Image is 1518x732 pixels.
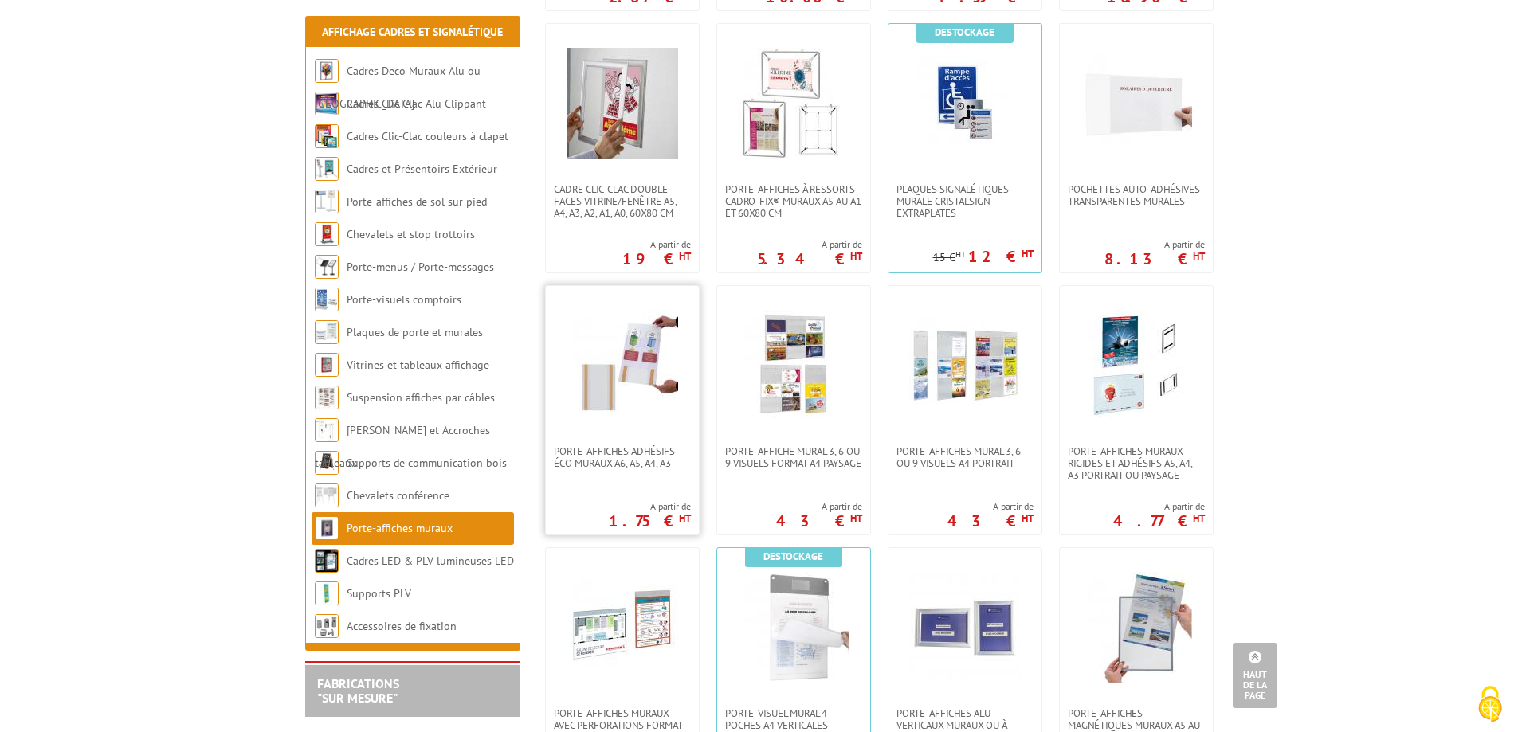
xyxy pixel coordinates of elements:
[757,254,862,264] p: 5.34 €
[763,550,823,563] b: Destockage
[315,190,339,213] img: Porte-affiches de sol sur pied
[347,162,497,176] a: Cadres et Présentoirs Extérieur
[888,183,1041,219] a: Plaques signalétiques murale CristalSign – extraplates
[347,292,461,307] a: Porte-visuels comptoirs
[609,516,691,526] p: 1.75 €
[1022,511,1034,525] sup: HT
[738,310,849,421] img: Porte-affiche mural 3, 6 ou 9 visuels format A4 paysage
[347,227,475,241] a: Chevalets et stop trottoirs
[909,48,1021,159] img: Plaques signalétiques murale CristalSign – extraplates
[679,511,691,525] sup: HT
[725,183,862,219] span: Porte-affiches à ressorts Cadro-Fix® muraux A5 au A1 et 60x80 cm
[776,500,862,513] span: A partir de
[955,249,966,260] sup: HT
[1081,48,1192,159] img: Pochettes auto-adhésives transparentes murales
[933,252,966,264] p: 15 €
[546,183,699,219] a: Cadre clic-clac double-faces vitrine/fenêtre A5, A4, A3, A2, A1, A0, 60x80 cm
[1060,445,1213,481] a: Porte-affiches muraux rigides et adhésifs A5, A4, A3 portrait ou paysage
[622,254,691,264] p: 19 €
[738,48,849,159] img: Porte-affiches à ressorts Cadro-Fix® muraux A5 au A1 et 60x80 cm
[317,675,399,706] a: FABRICATIONS"Sur Mesure"
[1233,643,1277,708] a: Haut de la page
[567,48,678,159] img: Cadre clic-clac double-faces vitrine/fenêtre A5, A4, A3, A2, A1, A0, 60x80 cm
[725,445,862,469] span: Porte-affiche mural 3, 6 ou 9 visuels format A4 paysage
[935,25,994,39] b: Destockage
[850,249,862,263] sup: HT
[315,614,339,638] img: Accessoires de fixation
[717,707,870,731] a: Porte-Visuel mural 4 poches A4 verticales
[315,320,339,344] img: Plaques de porte et murales
[347,260,494,274] a: Porte-menus / Porte-messages
[347,619,457,633] a: Accessoires de fixation
[315,386,339,409] img: Suspension affiches par câbles
[347,358,489,372] a: Vitrines et tableaux affichage
[347,554,514,568] a: Cadres LED & PLV lumineuses LED
[679,249,691,263] sup: HT
[1104,254,1205,264] p: 8.13 €
[315,222,339,246] img: Chevalets et stop trottoirs
[717,183,870,219] a: Porte-affiches à ressorts Cadro-Fix® muraux A5 au A1 et 60x80 cm
[1022,247,1034,260] sup: HT
[725,707,862,731] span: Porte-Visuel mural 4 poches A4 verticales
[622,238,691,251] span: A partir de
[896,183,1034,219] span: Plaques signalétiques murale CristalSign – extraplates
[1193,511,1205,525] sup: HT
[315,59,339,83] img: Cadres Deco Muraux Alu ou Bois
[347,456,507,470] a: Supports de communication bois
[1113,516,1205,526] p: 4.77 €
[1193,249,1205,263] sup: HT
[850,511,862,525] sup: HT
[315,255,339,279] img: Porte-menus / Porte-messages
[1462,678,1518,732] button: Cookies (fenêtre modale)
[1068,445,1205,481] span: Porte-affiches muraux rigides et adhésifs A5, A4, A3 portrait ou paysage
[757,238,862,251] span: A partir de
[315,288,339,311] img: Porte-visuels comptoirs
[1081,310,1192,421] img: Porte-affiches muraux rigides et adhésifs A5, A4, A3 portrait ou paysage
[347,521,453,535] a: Porte-affiches muraux
[947,500,1034,513] span: A partir de
[546,445,699,469] a: Porte-affiches adhésifs éco muraux A6, A5, A4, A3
[567,310,678,421] img: Porte-affiches adhésifs éco muraux A6, A5, A4, A3
[717,445,870,469] a: Porte-affiche mural 3, 6 ou 9 visuels format A4 paysage
[909,572,1021,683] img: Porte-affiches alu verticaux muraux ou à poser A5, A4, A3
[347,129,508,143] a: Cadres Clic-Clac couleurs à clapet
[315,483,339,507] img: Chevalets conférence
[1081,572,1192,683] img: Porte-affiches magnétiques muraux A5 au A1
[609,500,691,513] span: A partir de
[347,488,449,503] a: Chevalets conférence
[315,124,339,148] img: Cadres Clic-Clac couleurs à clapet
[947,516,1034,526] p: 43 €
[738,572,849,683] img: Porte-Visuel mural 4 poches A4 verticales
[315,418,339,442] img: Cimaises et Accroches tableaux
[909,310,1021,421] img: Porte-affiches mural 3, 6 ou 9 visuels A4 portrait
[567,572,678,683] img: Porte-affiches muraux avec perforations format A5 au A1 portrait ou paysage
[1113,500,1205,513] span: A partir de
[554,183,691,219] span: Cadre clic-clac double-faces vitrine/fenêtre A5, A4, A3, A2, A1, A0, 60x80 cm
[1068,183,1205,207] span: Pochettes auto-adhésives transparentes murales
[315,157,339,181] img: Cadres et Présentoirs Extérieur
[347,194,487,209] a: Porte-affiches de sol sur pied
[347,96,486,111] a: Cadres Clic-Clac Alu Clippant
[888,445,1041,469] a: Porte-affiches mural 3, 6 ou 9 visuels A4 portrait
[315,549,339,573] img: Cadres LED & PLV lumineuses LED
[347,325,483,339] a: Plaques de porte et murales
[347,586,411,601] a: Supports PLV
[315,581,339,605] img: Supports PLV
[315,423,490,470] a: [PERSON_NAME] et Accroches tableaux
[315,64,481,111] a: Cadres Deco Muraux Alu ou [GEOGRAPHIC_DATA]
[347,390,495,405] a: Suspension affiches par câbles
[315,516,339,540] img: Porte-affiches muraux
[896,445,1034,469] span: Porte-affiches mural 3, 6 ou 9 visuels A4 portrait
[1060,183,1213,207] a: Pochettes auto-adhésives transparentes murales
[554,445,691,469] span: Porte-affiches adhésifs éco muraux A6, A5, A4, A3
[968,252,1034,261] p: 12 €
[776,516,862,526] p: 43 €
[315,353,339,377] img: Vitrines et tableaux affichage
[1104,238,1205,251] span: A partir de
[322,25,503,39] a: Affichage Cadres et Signalétique
[1470,684,1510,724] img: Cookies (fenêtre modale)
